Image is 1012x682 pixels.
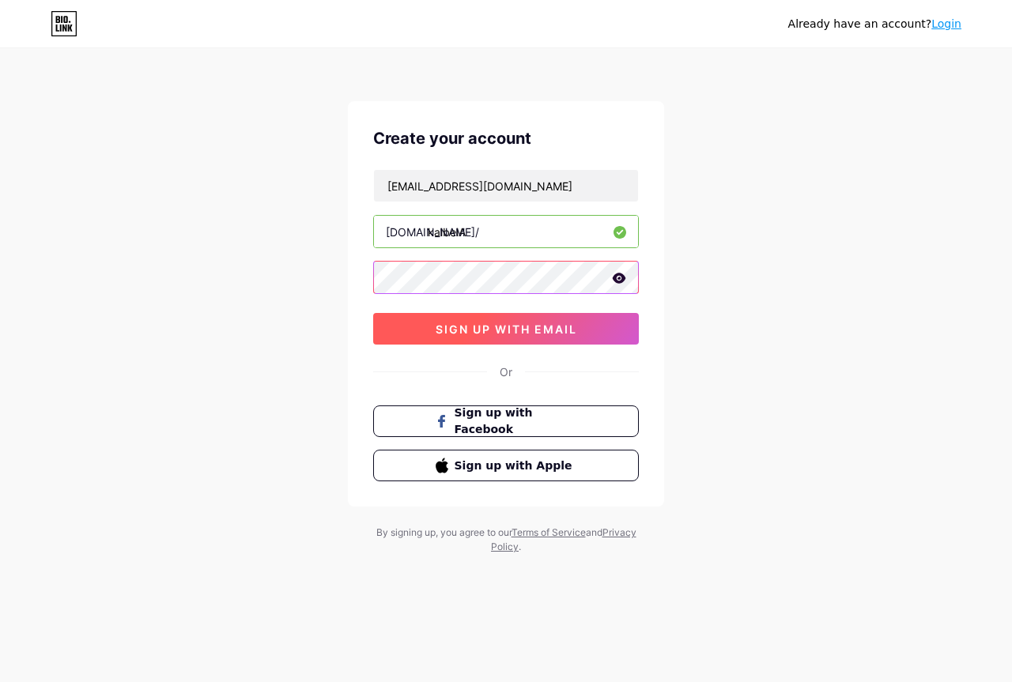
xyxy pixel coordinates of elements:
span: Sign up with Facebook [455,405,577,438]
button: sign up with email [373,313,639,345]
span: sign up with email [436,322,577,336]
div: Already have an account? [788,16,961,32]
div: [DOMAIN_NAME]/ [386,224,479,240]
div: Or [500,364,512,380]
input: Email [374,170,638,202]
button: Sign up with Apple [373,450,639,481]
div: Create your account [373,126,639,150]
button: Sign up with Facebook [373,405,639,437]
span: Sign up with Apple [455,458,577,474]
a: Login [931,17,961,30]
a: Terms of Service [512,526,586,538]
input: username [374,216,638,247]
div: By signing up, you agree to our and . [372,526,640,554]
